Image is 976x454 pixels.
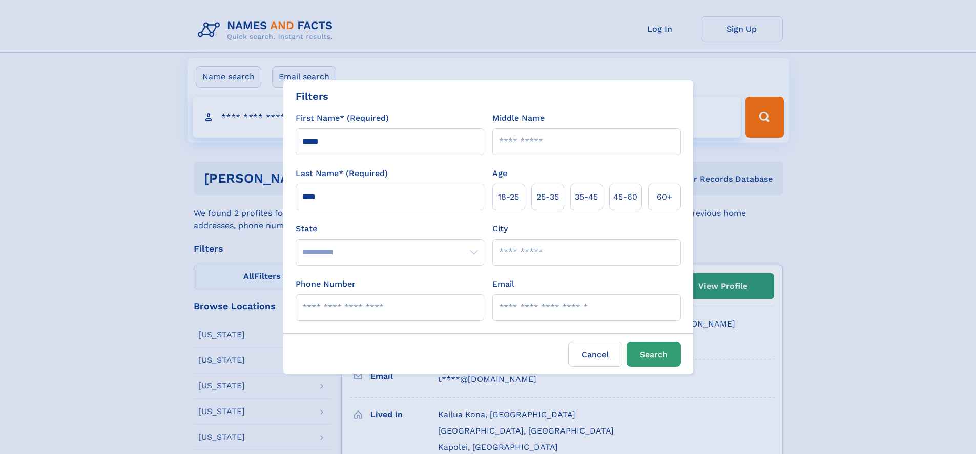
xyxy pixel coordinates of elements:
label: Phone Number [296,278,356,290]
label: Last Name* (Required) [296,167,388,180]
div: Filters [296,89,328,104]
label: Email [492,278,514,290]
span: 60+ [657,191,672,203]
label: First Name* (Required) [296,112,389,124]
span: 35‑45 [575,191,598,203]
label: Middle Name [492,112,545,124]
label: City [492,223,508,235]
button: Search [627,342,681,367]
span: 25‑35 [536,191,559,203]
span: 45‑60 [613,191,637,203]
label: Cancel [568,342,622,367]
span: 18‑25 [498,191,519,203]
label: Age [492,167,507,180]
label: State [296,223,484,235]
